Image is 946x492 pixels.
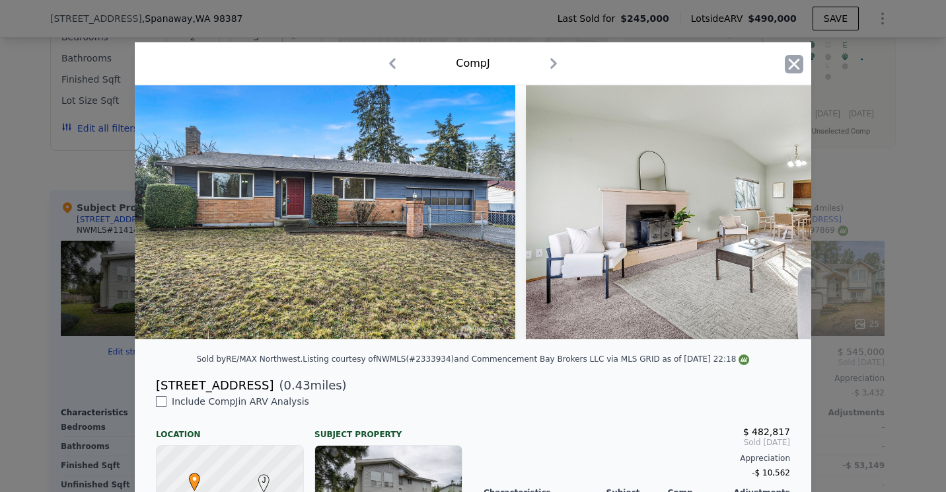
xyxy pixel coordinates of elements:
[135,85,515,339] img: Property Img
[255,474,273,486] span: J
[752,468,790,477] span: -$ 10,562
[186,473,194,481] div: •
[156,376,273,395] div: [STREET_ADDRESS]
[314,419,462,440] div: Subject Property
[484,453,790,464] div: Appreciation
[739,354,749,365] img: NWMLS Logo
[303,354,749,364] div: Listing courtesy of NWMLS (#2333934) and Commencement Bay Brokers LLC via MLS GRID as of [DATE] 2...
[166,396,314,407] span: Include Comp J in ARV Analysis
[156,419,304,440] div: Location
[743,427,790,437] span: $ 482,817
[273,376,346,395] span: ( miles)
[255,474,263,482] div: J
[197,354,303,364] div: Sold by RE/MAX Northwest .
[186,469,203,489] span: •
[284,378,310,392] span: 0.43
[456,56,490,71] div: Comp J
[484,437,790,448] span: Sold [DATE]
[526,85,906,339] img: Property Img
